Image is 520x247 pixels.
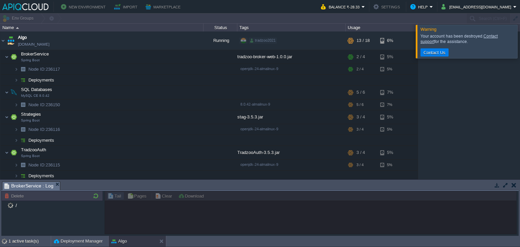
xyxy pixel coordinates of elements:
[61,3,108,11] button: New Environment
[240,127,278,131] span: openjdk-24-almalinux-9
[20,51,50,57] span: BrokerService
[18,75,28,85] img: AMDAwAAAACH5BAEAAAAALAAAAAABAAEAAAICRAEAOw==
[20,111,42,117] span: Strategies
[20,87,53,92] a: SQL DatabasesMySQL CE 8.0.42
[410,3,430,11] button: Help
[5,110,9,124] img: AMDAwAAAACH5BAEAAAAALAAAAAABAAEAAAICRAEAOw==
[18,99,28,110] img: AMDAwAAAACH5BAEAAAAALAAAAAABAAEAAAICRAEAOw==
[5,86,9,99] img: AMDAwAAAACH5BAEAAAAALAAAAAABAAEAAAICRAEAOw==
[28,162,46,167] span: Node ID:
[28,66,61,72] span: 236117
[1,24,203,31] div: Name
[16,27,19,29] img: AMDAwAAAACH5BAEAAAAALAAAAAABAAEAAAICRAEAOw==
[380,124,402,135] div: 5%
[14,64,18,74] img: AMDAwAAAACH5BAEAAAAALAAAAAABAAEAAAICRAEAOw==
[420,33,516,44] div: Your account has been destroyed. for the assistance.
[18,171,28,181] img: AMDAwAAAACH5BAEAAAAALAAAAAABAAEAAAICRAEAOw==
[111,238,127,245] button: Algo
[4,193,26,199] button: Delete
[237,146,346,159] div: TradzooAuth-3.5.3.jar
[373,3,402,11] button: Settings
[380,146,402,159] div: 5%
[356,86,365,99] div: 5 / 6
[28,67,46,72] span: Node ID:
[237,110,346,124] div: stag-3.5.3.jar
[28,162,61,168] span: 236115
[28,66,61,72] a: Node ID:236117
[380,160,402,170] div: 5%
[114,3,139,11] button: Import
[28,102,61,108] span: 236150
[14,75,18,85] img: AMDAwAAAACH5BAEAAAAALAAAAAABAAEAAAICRAEAOw==
[356,64,364,74] div: 2 / 4
[9,110,19,124] img: AMDAwAAAACH5BAEAAAAALAAAAAABAAEAAAICRAEAOw==
[420,27,436,32] span: Warning
[20,147,47,153] span: TradzooAuth
[9,86,19,99] img: AMDAwAAAACH5BAEAAAAALAAAAAABAAEAAAICRAEAOw==
[204,24,237,31] div: Status
[380,31,402,50] div: 6%
[356,146,365,159] div: 3 / 4
[240,67,278,71] span: openjdk-24-almalinux-9
[4,182,53,190] span: BrokerService : Log
[237,50,346,64] div: tradzoo-broker-web-1.0.0.jar
[18,124,28,135] img: AMDAwAAAACH5BAEAAAAALAAAAAABAAEAAAICRAEAOw==
[28,102,46,107] span: Node ID:
[240,102,270,106] span: 8.0.42-almalinux-9
[18,160,28,170] img: AMDAwAAAACH5BAEAAAAALAAAAAABAAEAAAICRAEAOw==
[28,162,61,168] a: Node ID:236115
[380,99,402,110] div: 7%
[28,173,55,179] a: Deployments
[20,87,53,92] span: SQL Databases
[14,160,18,170] img: AMDAwAAAACH5BAEAAAAALAAAAAABAAEAAAICRAEAOw==
[54,238,103,245] button: Deployment Manager
[380,86,402,99] div: 7%
[14,202,18,208] a: /
[28,77,55,83] a: Deployments
[6,31,16,50] img: AMDAwAAAACH5BAEAAAAALAAAAAABAAEAAAICRAEAOw==
[356,50,365,64] div: 2 / 4
[18,135,28,145] img: AMDAwAAAACH5BAEAAAAALAAAAAABAAEAAAICRAEAOw==
[356,124,364,135] div: 3 / 4
[21,58,40,62] span: Spring Boot
[14,171,18,181] img: AMDAwAAAACH5BAEAAAAALAAAAAABAAEAAAICRAEAOw==
[356,31,370,50] div: 13 / 18
[5,50,9,64] img: AMDAwAAAACH5BAEAAAAALAAAAAABAAEAAAICRAEAOw==
[28,127,61,132] span: 236116
[28,127,61,132] a: Node ID:236116
[249,38,277,44] div: tradzoo2021
[18,41,49,48] a: [DOMAIN_NAME]
[0,31,6,50] img: AMDAwAAAACH5BAEAAAAALAAAAAABAAEAAAICRAEAOw==
[28,127,46,132] span: Node ID:
[21,118,40,122] span: Spring Boot
[380,64,402,74] div: 5%
[321,3,362,11] button: Balance ₹-28.33
[18,64,28,74] img: AMDAwAAAACH5BAEAAAAALAAAAAABAAEAAAICRAEAOw==
[20,112,42,117] a: StrategiesSpring Boot
[380,50,402,64] div: 5%
[240,162,278,166] span: openjdk-24-almalinux-9
[380,110,402,124] div: 5%
[18,34,27,41] a: Algo
[28,102,61,108] a: Node ID:236150
[14,124,18,135] img: AMDAwAAAACH5BAEAAAAALAAAAAABAAEAAAICRAEAOw==
[356,160,364,170] div: 3 / 4
[8,236,51,247] div: 1 active task(s)
[5,146,9,159] img: AMDAwAAAACH5BAEAAAAALAAAAAABAAEAAAICRAEAOw==
[356,110,365,124] div: 3 / 4
[441,3,513,11] button: [EMAIL_ADDRESS][DOMAIN_NAME]
[238,24,345,31] div: Tags
[28,137,55,143] a: Deployments
[421,49,448,55] button: Contact Us
[9,50,19,64] img: AMDAwAAAACH5BAEAAAAALAAAAAABAAEAAAICRAEAOw==
[2,3,48,10] img: APIQCloud
[346,24,417,31] div: Usage
[9,146,19,159] img: AMDAwAAAACH5BAEAAAAALAAAAAABAAEAAAICRAEAOw==
[356,99,364,110] div: 5 / 6
[14,135,18,145] img: AMDAwAAAACH5BAEAAAAALAAAAAABAAEAAAICRAEAOw==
